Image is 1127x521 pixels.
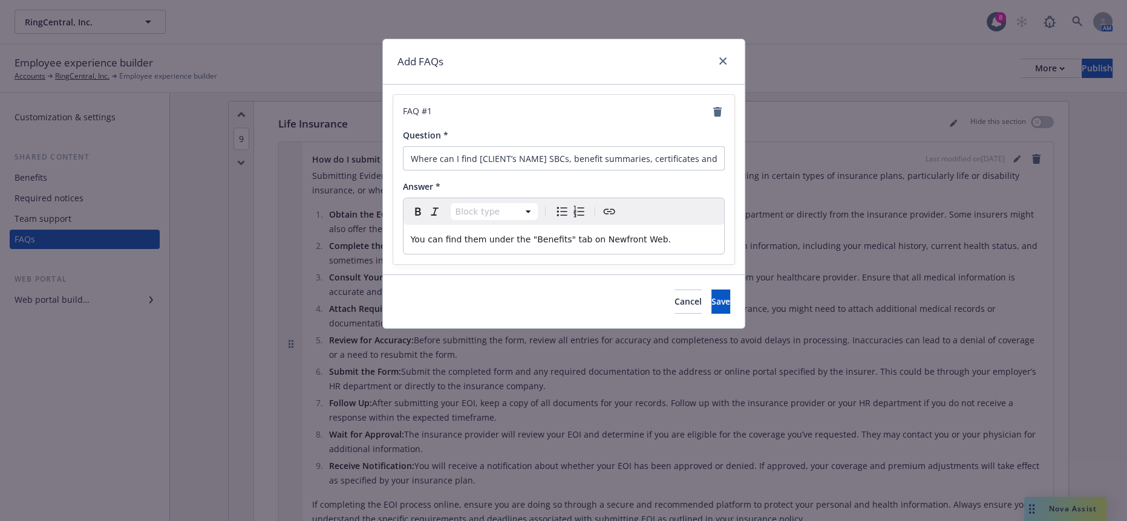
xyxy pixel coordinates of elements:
[451,203,538,220] button: Block type
[711,290,730,314] button: Save
[403,225,724,254] div: editable markdown
[411,235,671,244] span: You can find them under the "Benefits" tab on Newfront Web.
[403,146,725,170] input: Add question here
[426,203,443,220] button: Italic
[554,203,587,220] div: toggle group
[410,203,426,220] button: Bold
[397,54,443,70] h1: Add FAQs
[711,296,730,307] span: Save
[675,296,702,307] span: Cancel
[570,203,587,220] button: Numbered list
[554,203,570,220] button: Bulleted list
[403,181,440,192] span: Answer *
[675,290,702,314] button: Cancel
[403,129,448,141] span: Question *
[716,54,730,68] a: close
[601,203,618,220] button: Create link
[710,105,725,119] a: remove
[403,105,432,119] span: FAQ # 1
